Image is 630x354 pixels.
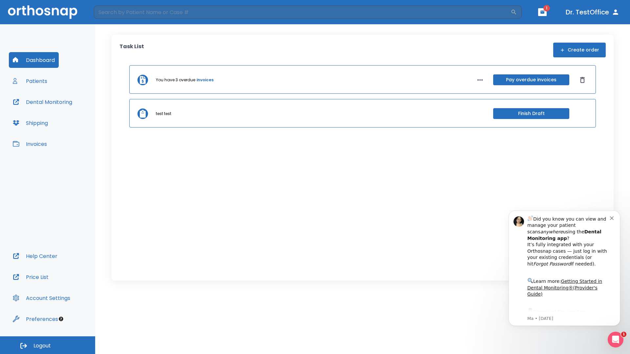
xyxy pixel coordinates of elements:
[608,332,623,347] iframe: Intercom live chat
[94,6,511,19] input: Search by Patient Name or Case #
[119,43,144,57] p: Task List
[29,108,87,120] a: App Store
[577,75,588,85] button: Dismiss
[9,269,52,285] button: Price List
[9,290,74,306] button: Account Settings
[197,77,214,83] a: invoices
[29,115,111,121] p: Message from Ma, sent 2w ago
[9,115,52,131] button: Shipping
[9,52,59,68] button: Dashboard
[29,107,111,140] div: Download the app: | ​ Let us know if you need help getting started!
[9,311,62,327] button: Preferences
[499,201,630,336] iframe: Intercom notifications message
[543,5,550,11] span: 1
[156,77,195,83] p: You have 3 overdue
[111,14,116,19] button: Dismiss notification
[156,111,171,117] p: test test
[621,332,626,337] span: 1
[563,6,622,18] button: Dr. TestOffice
[553,43,606,57] button: Create order
[9,136,51,152] button: Invoices
[58,316,64,322] div: Tooltip anchor
[493,74,569,85] button: Pay overdue invoices
[9,248,61,264] button: Help Center
[9,73,51,89] button: Patients
[493,108,569,119] button: Finish Draft
[9,94,76,110] button: Dental Monitoring
[8,5,77,19] img: Orthosnap
[33,342,51,349] span: Logout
